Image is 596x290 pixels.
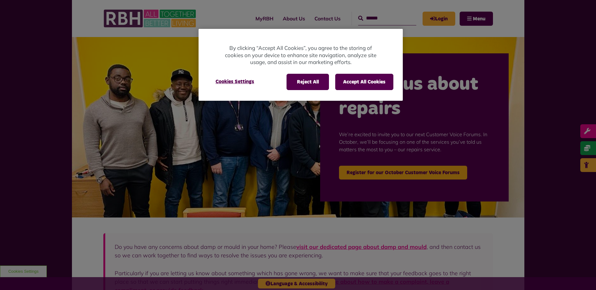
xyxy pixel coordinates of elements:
button: Accept All Cookies [335,74,393,90]
p: By clicking “Accept All Cookies”, you agree to the storing of cookies on your device to enhance s... [224,45,378,66]
div: Privacy [199,29,403,101]
div: Cookie banner [199,29,403,101]
button: Reject All [287,74,329,90]
button: Cookies Settings [208,74,262,89]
